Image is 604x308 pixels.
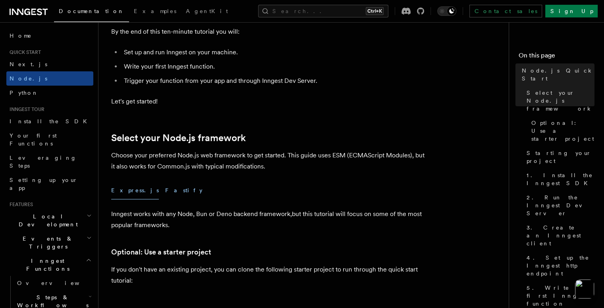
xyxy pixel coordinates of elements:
span: Select your Node.js framework [527,89,594,113]
span: Node.js [10,75,47,82]
span: Local Development [6,212,87,228]
span: Events & Triggers [6,235,87,251]
span: Starting your project [527,149,594,165]
p: If you don't have an existing project, you can clone the following starter project to run through... [111,264,429,286]
a: Setting up your app [6,173,93,195]
span: 5. Write your first Inngest function [527,284,594,308]
a: Node.js [6,71,93,86]
button: Local Development [6,209,93,231]
p: Inngest works with any Node, Bun or Deno backend framework,but this tutorial will focus on some o... [111,209,429,231]
span: Documentation [59,8,124,14]
button: Express.js [111,182,159,199]
a: 1. Install the Inngest SDK [523,168,594,190]
a: Contact sales [469,5,542,17]
span: Features [6,201,33,208]
a: AgentKit [181,2,233,21]
button: Toggle dark mode [437,6,456,16]
a: Overview [14,276,93,290]
a: 4. Set up the Inngest http endpoint [523,251,594,281]
span: Quick start [6,49,41,55]
a: Select your Node.js framework [523,86,594,116]
a: Leveraging Steps [6,151,93,173]
a: Optional: Use a starter project [111,247,211,258]
span: Next.js [10,61,47,67]
a: Starting your project [523,146,594,168]
button: Fastify [165,182,203,199]
span: 3. Create an Inngest client [527,224,594,247]
a: 3. Create an Inngest client [523,220,594,251]
span: Your first Functions [10,132,57,147]
a: Sign Up [545,5,598,17]
a: Examples [129,2,181,21]
button: Search...Ctrl+K [258,5,388,17]
li: Trigger your function from your app and through Inngest Dev Server. [122,75,429,86]
li: Set up and run Inngest on your machine. [122,47,429,58]
a: Select your Node.js framework [111,132,246,143]
a: Your first Functions [6,128,93,151]
button: Inngest Functions [6,254,93,276]
span: Install the SDK [10,118,92,124]
li: Write your first Inngest function. [122,61,429,72]
span: Home [10,32,32,40]
a: Install the SDK [6,114,93,128]
span: Leveraging Steps [10,155,77,169]
span: Setting up your app [10,177,78,191]
a: Documentation [54,2,129,22]
h4: On this page [519,51,594,63]
a: Optional: Use a starter project [528,116,594,146]
a: 2. Run the Inngest Dev Server [523,190,594,220]
a: Python [6,86,93,100]
span: Examples [134,8,176,14]
a: Next.js [6,57,93,71]
span: 1. Install the Inngest SDK [527,171,594,187]
span: Python [10,90,39,96]
span: Overview [17,280,99,286]
span: Inngest tour [6,106,44,113]
span: AgentKit [186,8,228,14]
span: Inngest Functions [6,257,86,273]
span: Node.js Quick Start [522,67,594,82]
span: 2. Run the Inngest Dev Server [527,193,594,217]
p: Choose your preferred Node.js web framework to get started. This guide uses ESM (ECMAScript Modul... [111,150,429,172]
p: By the end of this ten-minute tutorial you will: [111,26,429,37]
kbd: Ctrl+K [366,7,384,15]
p: Let's get started! [111,96,429,107]
span: Optional: Use a starter project [531,119,594,143]
button: Events & Triggers [6,231,93,254]
a: Home [6,29,93,43]
span: 4. Set up the Inngest http endpoint [527,254,594,277]
a: Node.js Quick Start [519,63,594,86]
